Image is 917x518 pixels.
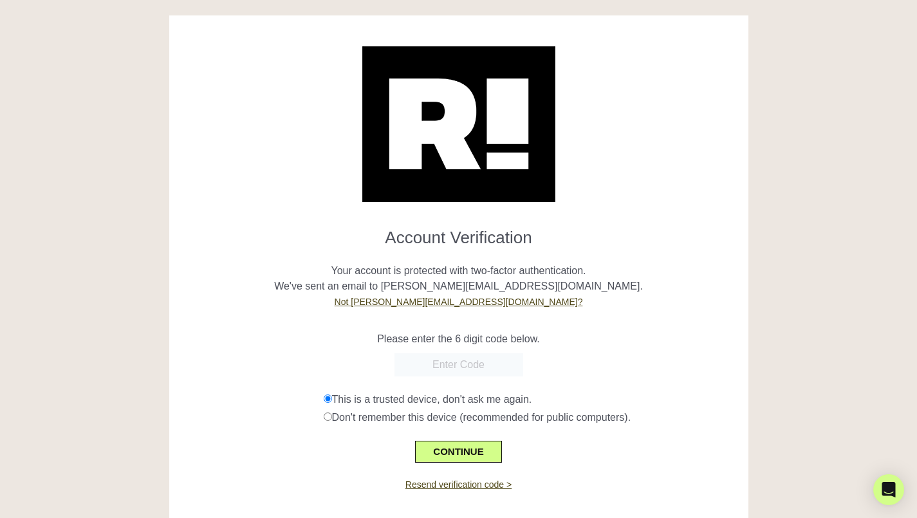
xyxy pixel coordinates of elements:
[394,353,523,376] input: Enter Code
[179,217,739,248] h1: Account Verification
[324,410,739,425] div: Don't remember this device (recommended for public computers).
[179,248,739,310] p: Your account is protected with two-factor authentication. We've sent an email to [PERSON_NAME][EM...
[335,297,583,307] a: Not [PERSON_NAME][EMAIL_ADDRESS][DOMAIN_NAME]?
[324,392,739,407] div: This is a trusted device, don't ask me again.
[179,331,739,347] p: Please enter the 6 digit code below.
[362,46,555,202] img: Retention.com
[873,474,904,505] div: Open Intercom Messenger
[415,441,501,463] button: CONTINUE
[405,479,512,490] a: Resend verification code >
